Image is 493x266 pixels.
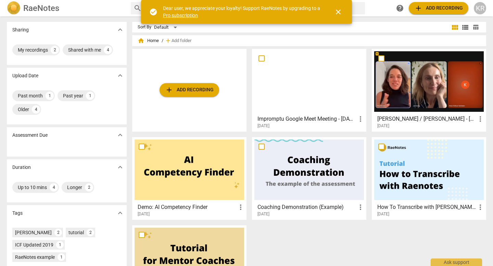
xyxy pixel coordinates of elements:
span: [DATE] [377,211,389,217]
div: Past month [18,92,43,99]
button: Show more [115,70,125,81]
p: Tags [12,210,23,217]
div: RaeNotes example [15,254,55,261]
div: tutorial [68,229,84,236]
div: 4 [32,105,40,114]
button: Table view [470,22,481,32]
div: ICF Updated 2019 [15,241,53,248]
a: Coaching Demonstration (Example)[DATE] [254,139,364,217]
div: Older [18,106,29,113]
div: Default [154,22,179,33]
div: Past year [63,92,83,99]
div: Longer [67,184,82,191]
button: Show more [115,130,125,140]
h3: How To Transcribe with RaeNotes [377,203,476,211]
a: How To Transcribe with [PERSON_NAME][DATE] [374,139,484,217]
span: add [165,37,172,44]
div: 4 [50,183,58,191]
span: [DATE] [377,123,389,129]
span: more_vert [476,115,484,123]
div: 2 [54,229,62,236]
button: Upload [409,2,468,14]
button: Show more [115,208,125,218]
span: expand_more [116,26,124,34]
h3: Impromptu Google Meet Meeting - Aug 5 2025 [257,115,356,123]
span: [DATE] [257,211,269,217]
div: 1 [86,92,94,100]
span: view_list [461,23,469,31]
span: add [414,4,422,12]
span: expand_more [116,131,124,139]
span: search [134,4,142,12]
a: [PERSON_NAME] / [PERSON_NAME] - [DATE][DATE] [374,51,484,129]
div: 2 [51,46,59,54]
span: Home [138,37,159,44]
img: Logo [7,1,21,15]
span: expand_more [116,163,124,171]
div: 4 [104,46,112,54]
div: 2 [87,229,94,236]
div: Ask support [431,258,482,266]
span: add [165,86,173,94]
button: Show more [115,25,125,35]
span: Add recording [165,86,214,94]
span: table_chart [472,24,479,30]
h3: Demo: AI Competency Finder [138,203,237,211]
span: [DATE] [138,211,150,217]
div: Up to 10 mins [18,184,47,191]
div: Shared with me [68,46,101,53]
h2: RaeNotes [23,3,59,13]
span: view_module [451,23,459,31]
h3: Coaching Demonstration (Example) [257,203,356,211]
a: LogoRaeNotes [7,1,125,15]
button: KR [474,2,486,14]
div: Dear user, we appreciate your loyalty! Support RaeNotes by upgrading to a [163,5,322,19]
span: Add folder [172,38,191,43]
span: home [138,37,144,44]
span: expand_more [116,71,124,80]
a: Pro subscription [163,13,198,18]
a: Demo: AI Competency Finder[DATE] [135,139,244,217]
button: Upload [160,83,219,97]
span: close [334,8,342,16]
div: 1 [58,253,65,261]
span: expand_more [116,209,124,217]
div: 1 [56,241,64,249]
button: List view [460,22,470,32]
div: My recordings [18,46,48,53]
div: 2 [85,183,93,191]
span: [DATE] [257,123,269,129]
h3: Kelly R / Jen C - Jun 26 2025 [377,115,476,123]
button: Close [330,4,346,20]
p: Upload Date [12,72,38,79]
span: more_vert [476,203,484,211]
span: more_vert [356,115,365,123]
p: Assessment Due [12,132,48,139]
p: Sharing [12,26,29,34]
div: [PERSON_NAME] [15,229,52,236]
span: more_vert [237,203,245,211]
a: Help [394,2,406,14]
span: / [162,38,163,43]
span: help [396,4,404,12]
span: more_vert [356,203,365,211]
p: Duration [12,164,31,171]
span: check_circle [149,8,157,16]
div: 1 [46,92,54,100]
span: Add recording [414,4,463,12]
button: Tile view [450,22,460,32]
div: Sort By [138,25,151,30]
button: Show more [115,162,125,172]
a: Impromptu Google Meet Meeting - [DATE][DATE] [254,51,364,129]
